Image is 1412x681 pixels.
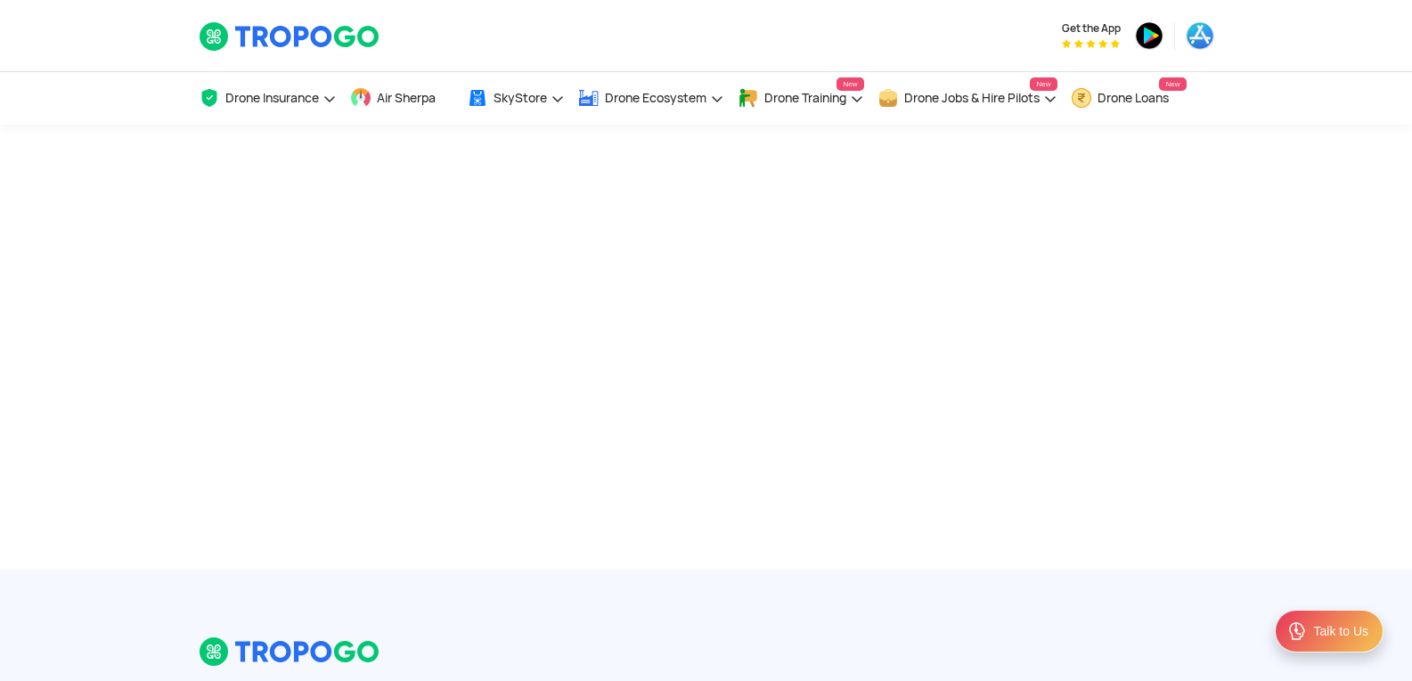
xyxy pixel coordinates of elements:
[738,72,864,125] a: Drone TrainingNew
[1062,21,1121,36] span: Get the App
[1314,622,1368,640] div: Talk to Us
[904,91,1040,105] span: Drone Jobs & Hire Pilots
[1098,91,1169,105] span: Drone Loans
[494,91,547,105] span: SkyStore
[605,91,706,105] span: Drone Ecosystem
[199,72,337,125] a: Drone Insurance
[225,91,319,105] span: Drone Insurance
[1286,620,1308,642] img: ic_Support.svg
[764,91,846,105] span: Drone Training
[837,77,863,91] span: New
[1071,72,1187,125] a: Drone LoansNew
[1159,77,1186,91] span: New
[199,636,381,667] img: logo
[1030,77,1057,91] span: New
[199,21,381,52] img: TropoGo Logo
[467,72,565,125] a: SkyStore
[578,72,724,125] a: Drone Ecosystem
[1186,21,1214,50] img: appstore
[1062,39,1120,48] img: App Raking
[1135,21,1163,50] img: playstore
[877,72,1057,125] a: Drone Jobs & Hire PilotsNew
[350,72,453,125] a: Air Sherpa
[377,91,436,105] span: Air Sherpa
